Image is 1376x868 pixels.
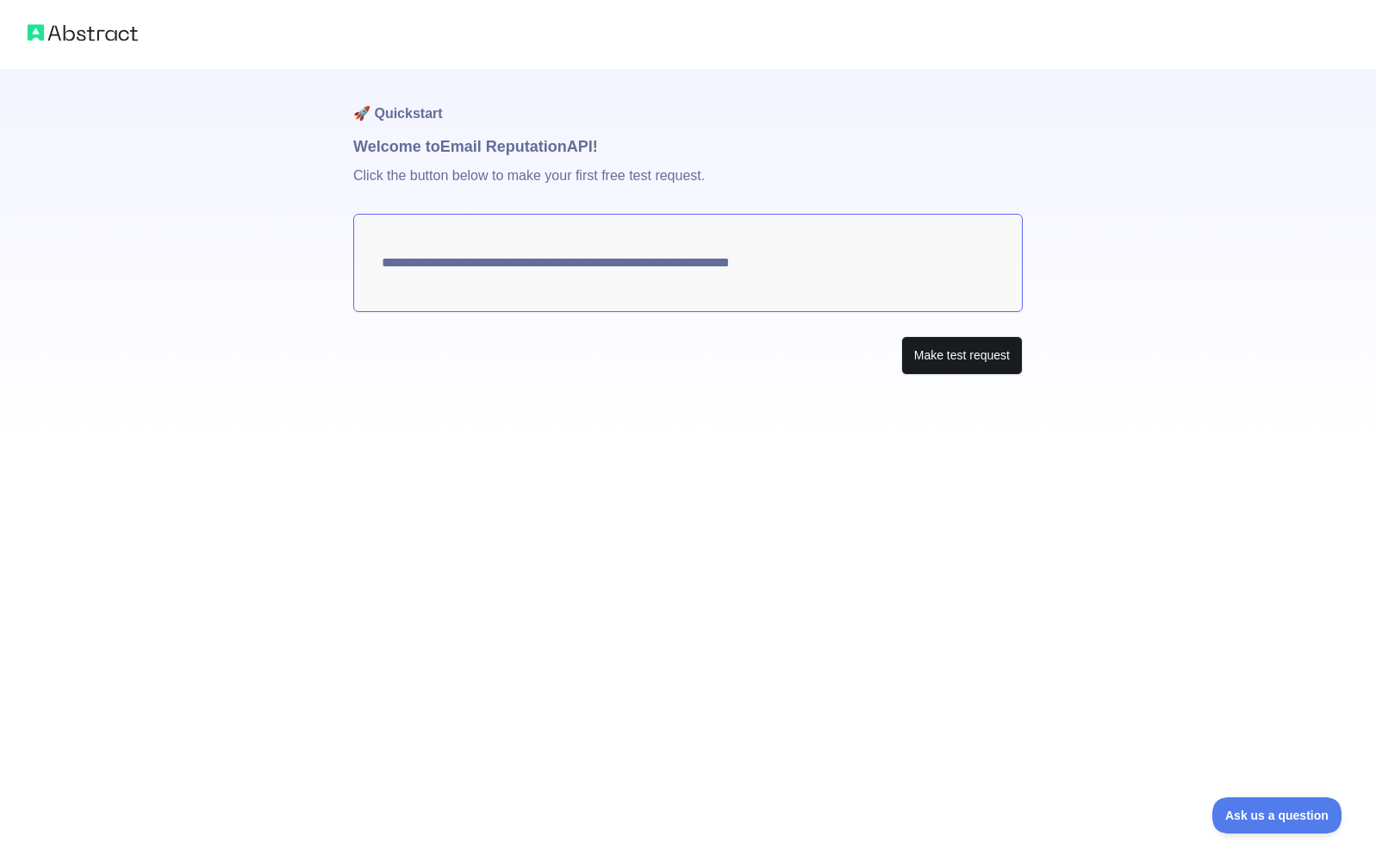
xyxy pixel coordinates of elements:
[353,134,1023,159] h1: Welcome to Email Reputation API!
[28,21,138,45] img: Abstract logo
[1212,797,1342,834] iframe: Toggle Customer Support
[353,159,1023,214] p: Click the button below to make your first free test request.
[353,69,1023,134] h1: 🚀 Quickstart
[901,336,1023,375] button: Make test request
